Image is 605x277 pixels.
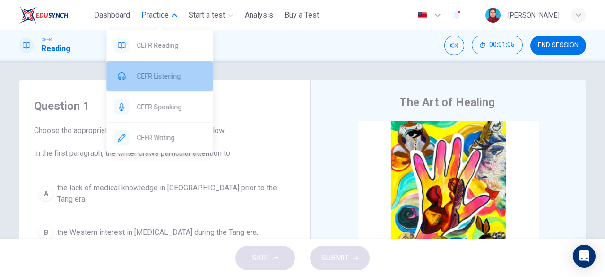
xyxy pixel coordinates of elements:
[573,245,596,268] div: Open Intercom Messenger
[137,101,205,113] span: CEFR Speaking
[34,98,295,114] h4: Question 1
[34,221,295,244] button: Bthe Western interest in [MEDICAL_DATA] during the Tang era.
[106,123,213,153] div: CEFR Writing
[185,7,237,24] button: Start a test
[106,61,213,91] div: CEFR Listening
[399,95,495,110] h4: The Art of Healing
[141,9,169,21] span: Practice
[189,9,225,21] span: Start a test
[19,6,90,25] a: ELTC logo
[137,71,205,82] span: CEFR Listening
[241,7,277,24] button: Analysis
[38,225,53,240] div: B
[489,41,515,49] span: 00:01:05
[472,36,523,54] button: 00:01:05
[285,9,319,21] span: Buy a Test
[38,186,53,201] div: A
[42,36,52,43] span: CEFR
[138,7,181,24] button: Practice
[57,227,258,238] span: the Western interest in [MEDICAL_DATA] during the Tang era.
[106,30,213,61] div: CEFR Reading
[530,36,586,55] button: END SESSION
[281,7,323,24] button: Buy a Test
[94,9,130,21] span: Dashboard
[416,12,428,19] img: en
[245,9,273,21] span: Analysis
[444,36,464,55] div: Mute
[485,8,501,23] img: Profile picture
[90,7,134,24] button: Dashboard
[472,36,523,55] div: Hide
[19,6,69,25] img: ELTC logo
[57,182,291,205] span: the lack of medical knowledge in [GEOGRAPHIC_DATA] prior to the Tang era.
[137,40,205,51] span: CEFR Reading
[34,178,295,209] button: Athe lack of medical knowledge in [GEOGRAPHIC_DATA] prior to the Tang era.
[106,92,213,122] div: CEFR Speaking
[34,125,295,159] span: Choose the appropriate letter A-D from the options below. In the first paragraph, the writer draw...
[42,43,70,54] h1: Reading
[137,132,205,143] span: CEFR Writing
[508,9,560,21] div: [PERSON_NAME]
[538,42,579,49] span: END SESSION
